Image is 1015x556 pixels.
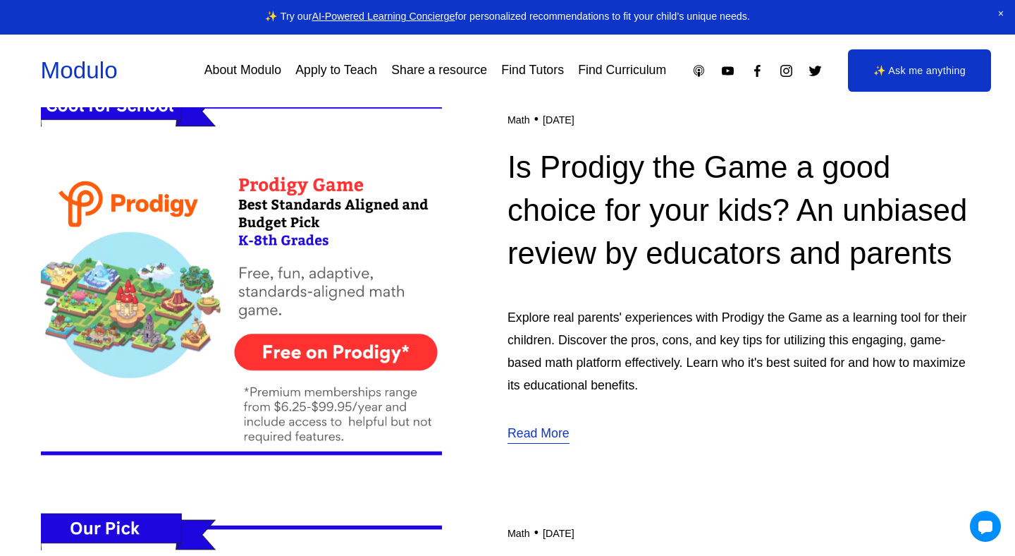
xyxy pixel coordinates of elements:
a: Math [508,114,530,126]
a: YouTube [720,64,735,78]
time: [DATE] [543,114,574,126]
a: Apply to Teach [295,58,377,83]
a: Find Curriculum [578,58,666,83]
a: Instagram [779,64,794,78]
a: Share a resource [391,58,487,83]
a: Facebook [750,64,765,78]
p: Explore real parents' experiences with Prodigy the Game as a learning tool for their children. Di... [508,307,974,397]
a: Modulo [41,57,118,83]
a: ✨ Ask me anything [848,49,991,92]
a: Twitter [808,64,823,78]
a: Math [508,528,530,539]
a: Read More [508,423,570,446]
a: About Modulo [204,58,281,83]
time: [DATE] [543,528,574,540]
a: Find Tutors [501,58,564,83]
a: Apple Podcasts [691,64,706,78]
a: AI-Powered Learning Concierge [312,11,455,22]
a: Is Prodigy the Game a good choice for your kids? An unbiased review by educators and parents [508,150,967,270]
img: Is Prodigy the Game a good choice for your kids? An unbiased review by educators and parents [41,76,443,479]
